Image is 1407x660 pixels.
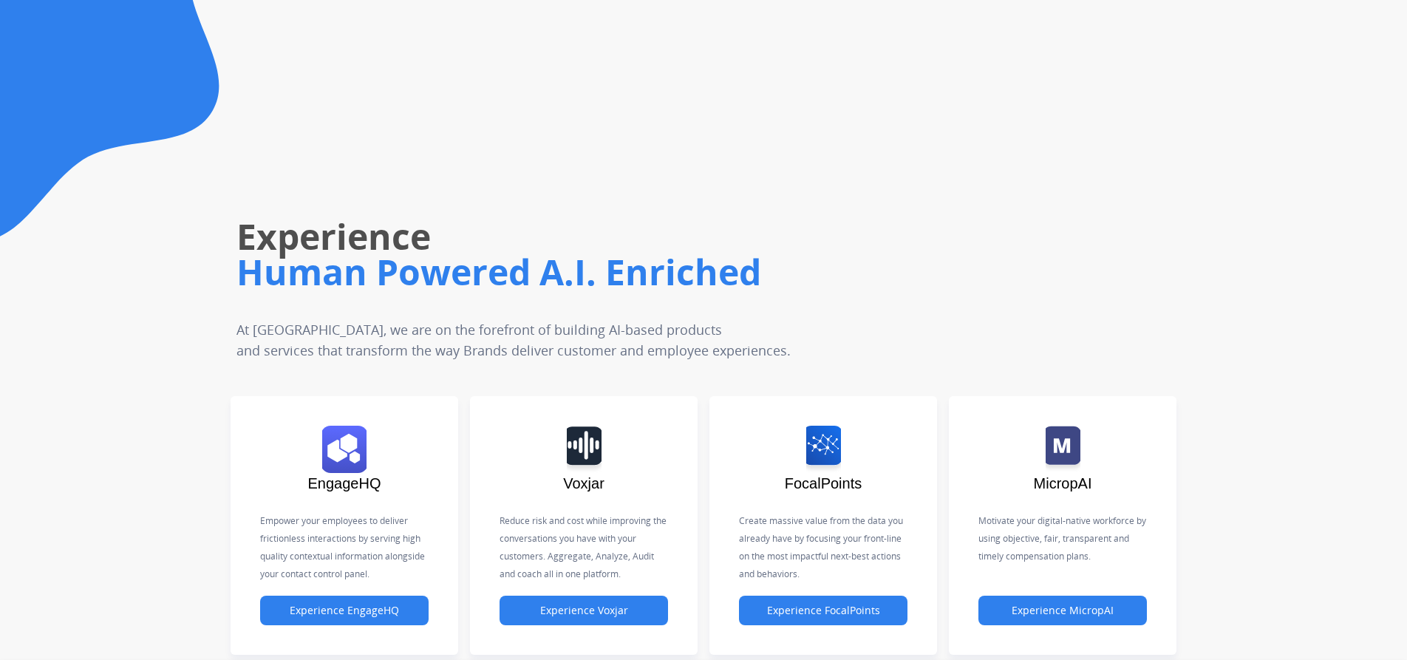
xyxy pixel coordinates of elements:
[308,475,381,491] span: EngageHQ
[1046,426,1080,473] img: logo
[739,605,907,617] a: Experience FocalPoints
[260,596,429,625] button: Experience EngageHQ
[806,426,841,473] img: logo
[978,512,1147,565] p: Motivate your digital-native workforce by using objective, fair, transparent and timely compensat...
[236,319,899,361] p: At [GEOGRAPHIC_DATA], we are on the forefront of building AI-based products and services that tra...
[567,426,602,473] img: logo
[260,512,429,583] p: Empower your employees to deliver frictionless interactions by serving high quality contextual in...
[785,475,862,491] span: FocalPoints
[236,213,993,260] h1: Experience
[500,596,668,625] button: Experience Voxjar
[739,512,907,583] p: Create massive value from the data you already have by focusing your front-line on the most impac...
[1034,475,1092,491] span: MicropAI
[739,596,907,625] button: Experience FocalPoints
[563,475,604,491] span: Voxjar
[500,605,668,617] a: Experience Voxjar
[322,426,367,473] img: logo
[260,605,429,617] a: Experience EngageHQ
[978,596,1147,625] button: Experience MicropAI
[236,248,993,296] h1: Human Powered A.I. Enriched
[978,605,1147,617] a: Experience MicropAI
[500,512,668,583] p: Reduce risk and cost while improving the conversations you have with your customers. Aggregate, A...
